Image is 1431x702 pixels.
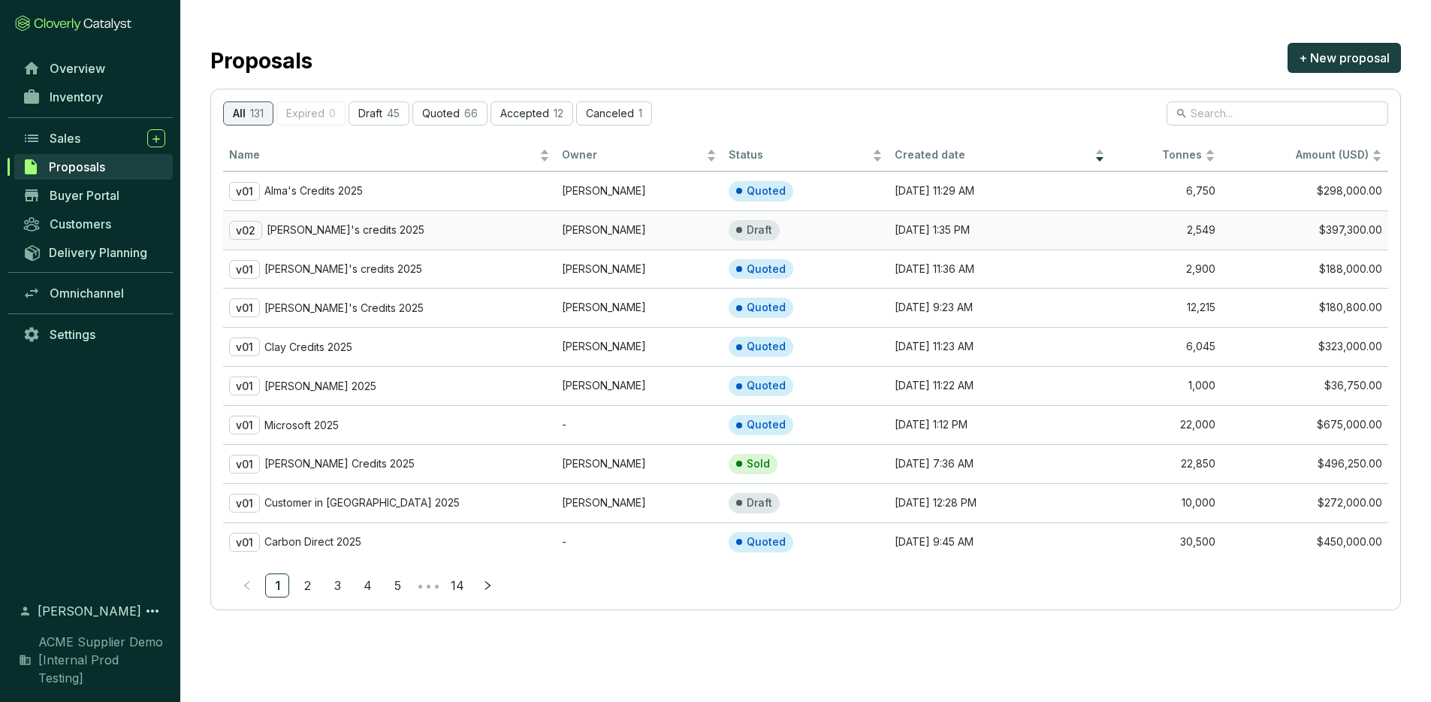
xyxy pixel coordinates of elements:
li: 5 [385,573,409,598]
span: Status [729,148,870,162]
a: Delivery Planning [15,240,173,265]
a: 14 [446,574,469,597]
span: left [242,580,252,591]
button: + New proposal [1288,43,1401,73]
span: Proposals [49,159,105,174]
span: Sales [50,131,80,146]
button: Draft45 [349,101,409,126]
td: Anthony [556,171,723,210]
p: Canceled [586,107,634,120]
td: $675,000.00 [1221,405,1388,444]
td: $323,000.00 [1221,327,1388,366]
p: Quoted [747,301,786,315]
p: Microsoft 2025 [264,419,339,432]
td: 22,850 [1111,444,1222,483]
a: Overview [15,56,173,81]
td: $298,000.00 [1221,171,1388,210]
li: 2 [295,573,319,598]
td: 1,000 [1111,366,1222,405]
p: [PERSON_NAME] 2025 [264,380,376,393]
td: 12,215 [1111,288,1222,327]
span: Buyer Portal [50,188,119,203]
p: 45 [387,107,400,120]
h2: Proposals [210,45,312,77]
p: [PERSON_NAME] Credits 2025 [264,457,415,471]
span: Name [229,148,536,162]
th: Name [223,141,556,171]
p: 131 [250,107,264,120]
td: [DATE] 11:22 AM [889,366,1110,405]
span: right [482,580,493,591]
p: v02 [229,221,262,240]
p: [PERSON_NAME]'s credits 2025 [264,262,422,276]
a: 5 [386,574,409,597]
input: Search... [1191,105,1366,122]
td: [DATE] 11:36 AM [889,250,1110,289]
td: [DATE] 1:12 PM [889,405,1110,444]
td: $272,000.00 [1221,483,1388,522]
p: Carbon Direct 2025 [264,535,361,549]
td: [DATE] 9:23 AM [889,288,1110,327]
td: [DATE] 11:23 AM [889,327,1110,366]
td: 30,500 [1111,522,1222,561]
p: Quoted [747,184,786,198]
th: Created date [889,141,1110,171]
span: Owner [562,148,703,162]
td: [DATE] 1:35 PM [889,210,1110,250]
p: 66 [464,107,478,120]
p: Quoted [747,418,786,432]
li: Next Page [475,573,500,598]
span: Customers [50,216,111,231]
span: Delivery Planning [49,245,147,260]
td: 2,549 [1111,210,1222,250]
span: Omnichannel [50,286,124,301]
td: $397,300.00 [1221,210,1388,250]
p: v01 [229,337,260,356]
p: v01 [229,182,260,201]
p: v01 [229,298,260,317]
th: Owner [556,141,723,171]
td: 22,000 [1111,405,1222,444]
a: 3 [326,574,349,597]
p: Quoted [747,379,786,393]
td: Anthony [556,327,723,366]
td: Rory [556,366,723,405]
td: - [556,522,723,561]
td: $450,000.00 [1221,522,1388,561]
td: 6,750 [1111,171,1222,210]
p: Draft [747,496,772,510]
a: 2 [296,574,319,597]
td: $36,750.00 [1221,366,1388,405]
p: Quoted [747,262,786,277]
button: Quoted66 [412,101,488,126]
p: v01 [229,377,260,395]
p: [PERSON_NAME]'s Credits 2025 [264,301,424,315]
a: Sales [15,126,173,151]
p: v01 [229,260,260,279]
a: 1 [266,574,288,597]
td: 6,045 [1111,327,1222,366]
li: 14 [445,573,469,598]
p: [PERSON_NAME]'s credits 2025 [267,223,424,237]
td: $496,250.00 [1221,444,1388,483]
p: v01 [229,494,260,513]
a: Customers [15,211,173,237]
span: Created date [895,148,1091,162]
td: Anthony [556,444,723,483]
td: Anthony [556,210,723,250]
p: Draft [358,107,382,120]
li: Previous Page [235,573,259,598]
td: $180,800.00 [1221,288,1388,327]
span: Amount (USD) [1296,148,1369,161]
td: $188,000.00 [1221,250,1388,289]
li: 3 [325,573,349,598]
p: Sold [747,457,770,471]
button: right [475,573,500,598]
span: Inventory [50,89,103,104]
a: 4 [356,574,379,597]
td: [DATE] 11:29 AM [889,171,1110,210]
td: Anthony [556,250,723,289]
p: Alma's Credits 2025 [264,184,363,198]
td: - [556,405,723,444]
p: v01 [229,455,260,474]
